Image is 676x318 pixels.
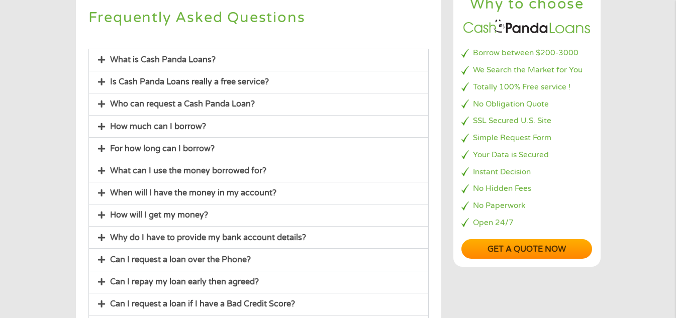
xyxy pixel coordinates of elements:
[461,115,592,127] li: SSL Secured U.S. Site
[89,71,428,93] div: Is Cash Panda Loans really a free service?
[461,200,592,211] li: No Paperwork
[461,81,592,93] li: Totally 100% Free service !
[461,217,592,229] li: Open 24/7
[89,138,428,159] div: For how long can I borrow?
[461,47,592,59] li: Borrow between $200-3000
[89,293,428,315] div: Can I request a loan if I have a Bad Credit Score?
[89,204,428,226] div: How will I get my money?
[110,255,251,265] a: Can I request a loan over the Phone?
[110,210,208,220] a: How will I get my money?
[461,183,592,194] li: No Hidden Fees
[110,277,259,287] a: Can I repay my loan early then agreed?
[110,299,295,309] a: Can I request a loan if I have a Bad Credit Score?
[89,160,428,182] div: What can I use the money borrowed for?
[89,271,428,293] div: Can I repay my loan early then agreed?
[89,93,428,115] div: Who can request a Cash Panda Loan?
[110,122,206,132] a: How much can I borrow?
[89,182,428,204] div: When will I have the money in my account?
[89,249,428,270] div: Can I request a loan over the Phone?
[110,77,269,87] a: Is Cash Panda Loans really a free service?
[110,233,306,243] a: Why do I have to provide my bank account details?
[89,227,428,248] div: Why do I have to provide my bank account details?
[461,132,592,144] li: Simple Request Form
[110,99,255,109] a: Who can request a Cash Panda Loan?
[110,144,215,154] a: For how long can I borrow?
[461,239,592,259] a: Get a quote now
[110,55,216,65] a: What is Cash Panda Loans?
[461,98,592,110] li: No Obligation Quote
[461,64,592,76] li: We Search the Market for You
[110,166,266,176] a: What can I use the money borrowed for?
[89,116,428,137] div: How much can I borrow?
[461,149,592,161] li: Your Data is Secured
[88,11,429,25] h2: Frequently Asked Questions
[110,188,276,198] a: When will I have the money in my account?
[89,49,428,71] div: What is Cash Panda Loans?
[461,166,592,178] li: Instant Decision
